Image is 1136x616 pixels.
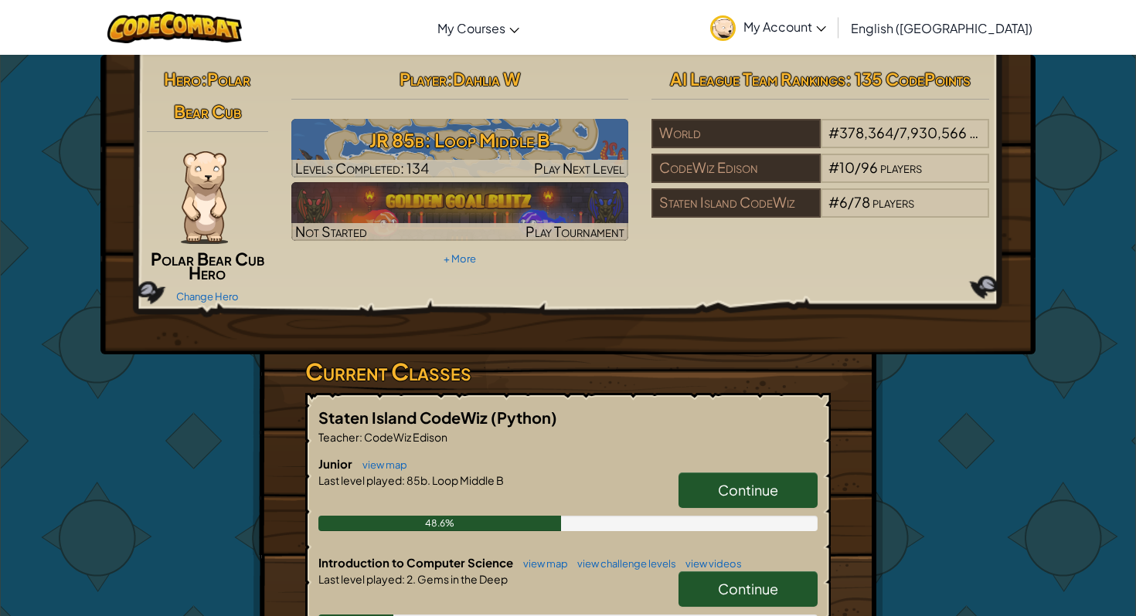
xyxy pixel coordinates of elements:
span: 6 [839,193,848,211]
span: players [872,193,914,211]
span: AI League Team Rankings [670,68,845,90]
a: World#378,364/7,930,566players [651,134,989,151]
span: # [828,193,839,211]
span: # [828,124,839,141]
div: Staten Island CodeWiz [651,188,820,218]
span: 7,930,566 [900,124,967,141]
img: CodeCombat logo [107,12,243,43]
span: Hero [164,68,201,90]
a: view map [355,459,407,471]
span: (Python) [491,408,557,427]
span: 2. [405,572,416,586]
span: CodeWiz Edison [362,430,447,444]
a: My Courses [430,7,527,49]
span: 96 [861,158,878,176]
span: / [893,124,900,141]
span: English ([GEOGRAPHIC_DATA]) [851,20,1032,36]
span: Polar Bear Cub Hero [151,248,264,283]
a: Not StartedPlay Tournament [291,182,629,241]
span: Player [400,68,447,90]
img: Golden Goal [291,182,629,241]
a: English ([GEOGRAPHIC_DATA]) [843,7,1040,49]
a: + More [444,252,476,265]
span: 85b. [405,473,430,487]
span: / [848,193,854,211]
img: avatar [710,15,736,41]
span: Gems in the Deep [416,572,508,586]
span: Introduction to Computer Science [318,555,515,570]
span: : [359,430,362,444]
div: World [651,119,820,148]
span: Play Next Level [534,159,624,177]
span: Loop Middle B [430,473,504,487]
span: : [402,473,405,487]
span: Junior [318,456,355,471]
span: Dahlia W [453,68,520,90]
span: / [855,158,861,176]
span: Last level played [318,572,402,586]
a: My Account [702,3,834,52]
span: 10 [839,158,855,176]
span: 378,364 [839,124,893,141]
h3: JR 85b: Loop Middle B [291,123,629,157]
a: Change Hero [176,290,239,303]
a: view challenge levels [570,557,676,570]
span: Staten Island CodeWiz [318,408,491,427]
span: Levels Completed: 134 [295,159,429,177]
img: Polar-bear-cub-paper-doll.png [181,151,228,244]
span: : 135 CodePoints [845,68,971,90]
div: CodeWiz Edison [651,154,820,183]
span: My Account [743,19,826,35]
span: Continue [718,481,778,499]
h3: Current Classes [305,354,831,389]
span: players [880,158,922,176]
span: 78 [854,193,870,211]
a: view map [515,557,568,570]
span: Last level played [318,473,402,487]
span: Continue [718,580,778,597]
a: Play Next Level [291,119,629,178]
span: Not Started [295,222,367,240]
span: : [402,572,405,586]
div: 48.6% [318,516,561,531]
img: JR 85b: Loop Middle B [291,119,629,178]
span: : [201,68,207,90]
a: view videos [678,557,742,570]
span: Play Tournament [525,222,624,240]
span: Teacher [318,430,359,444]
a: Staten Island CodeWiz#6/78players [651,203,989,221]
span: Polar Bear Cub [174,68,251,122]
span: # [828,158,839,176]
span: My Courses [437,20,505,36]
a: CodeWiz Edison#10/96players [651,168,989,186]
span: : [447,68,453,90]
